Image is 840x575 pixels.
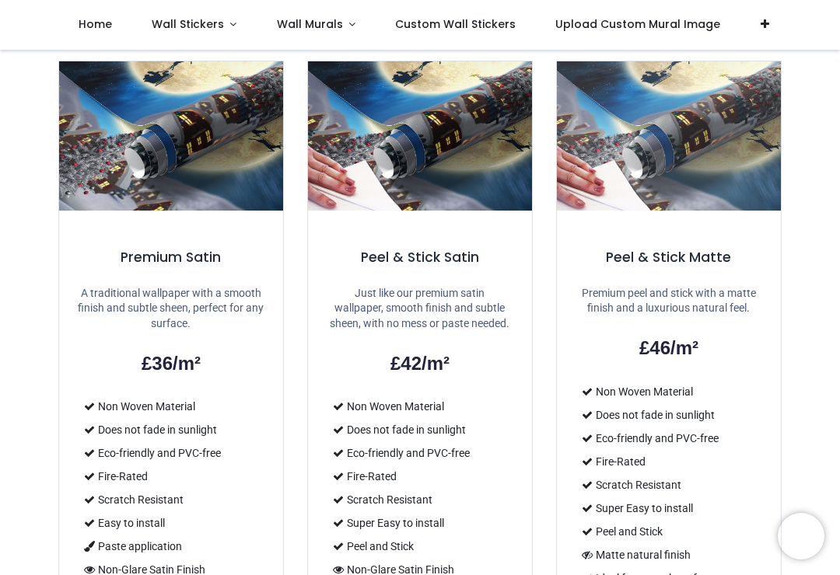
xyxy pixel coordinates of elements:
[78,418,264,441] li: Does not fade in sunlight
[576,497,762,520] li: Super Easy to install
[576,403,762,427] li: Does not fade in sunlight
[778,513,824,559] iframe: Brevo live chat
[576,427,762,450] li: Eco-friendly and PVC-free
[79,16,112,32] span: Home
[78,248,264,267] h5: Premium Satin
[327,441,513,465] li: Eco-friendly and PVC-free
[327,511,513,535] li: Super Easy to install
[327,418,513,441] li: Does not fade in sunlight
[78,441,264,465] li: Eco-friendly and PVC-free
[576,520,762,543] li: Peel and Stick
[327,488,513,511] li: Scratch Resistant
[576,543,762,566] li: Matte natural finish
[78,511,264,535] li: Easy to install
[327,465,513,488] li: Fire-Rated
[327,535,513,558] li: Peel and Stick
[555,16,720,32] span: Upload Custom Mural Image
[78,535,264,558] li: Paste application
[576,473,762,497] li: Scratch Resistant
[576,286,762,316] p: Premium peel and stick with a matte finish and a luxurious natural feel.
[327,286,513,332] p: Just like our premium satin wallpaper, smooth finish and subtle sheen, with no mess or paste needed.
[59,61,283,211] img: WS-45299-MaterialComparison-NW.jpg
[152,16,224,32] span: Wall Stickers
[78,286,264,332] p: A traditional wallpaper with a smooth finish and subtle sheen, perfect for any surface.
[327,248,513,267] h5: Peel & Stick Satin
[557,61,781,211] img: WS-45299-MaterialComparison-PSM.jpg
[327,395,513,418] li: Non Woven Material
[277,16,343,32] span: Wall Murals
[327,350,513,377] h2: £42/m²
[78,395,264,418] li: Non Woven Material
[576,335,762,361] h2: £46/m²
[576,450,762,473] li: Fire-Rated
[576,380,762,403] li: Non Woven Material
[78,350,264,377] h2: £36/m²
[308,61,532,211] img: WS-45299-MaterialComparison-VL.jpg
[395,16,516,32] span: Custom Wall Stickers
[576,248,762,267] h5: Peel & Stick Matte
[78,488,264,511] li: Scratch Resistant
[78,465,264,488] li: Fire-Rated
